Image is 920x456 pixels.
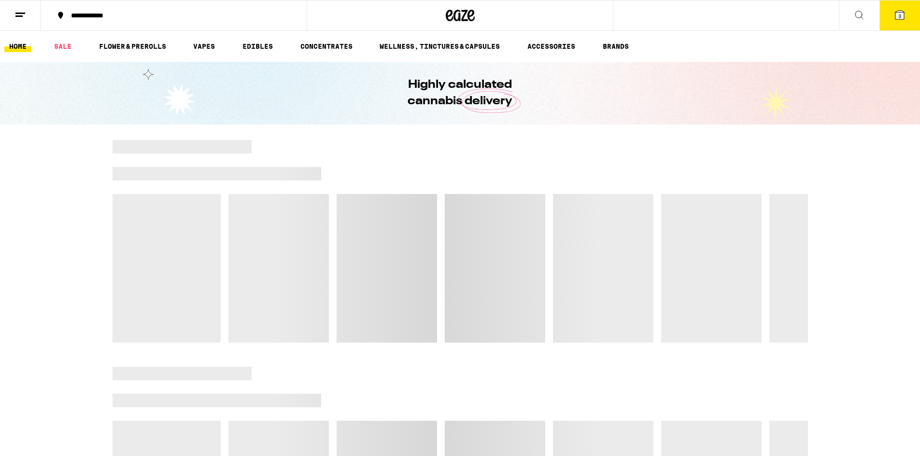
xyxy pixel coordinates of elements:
a: BRANDS [598,41,634,52]
a: SALE [49,41,76,52]
a: ACCESSORIES [523,41,580,52]
a: FLOWER & PREROLLS [94,41,171,52]
a: EDIBLES [238,41,278,52]
span: 3 [898,13,901,19]
h1: Highly calculated cannabis delivery [381,77,540,110]
a: CONCENTRATES [296,41,357,52]
a: VAPES [188,41,220,52]
a: HOME [4,41,31,52]
button: 3 [879,0,920,30]
a: WELLNESS, TINCTURES & CAPSULES [375,41,505,52]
